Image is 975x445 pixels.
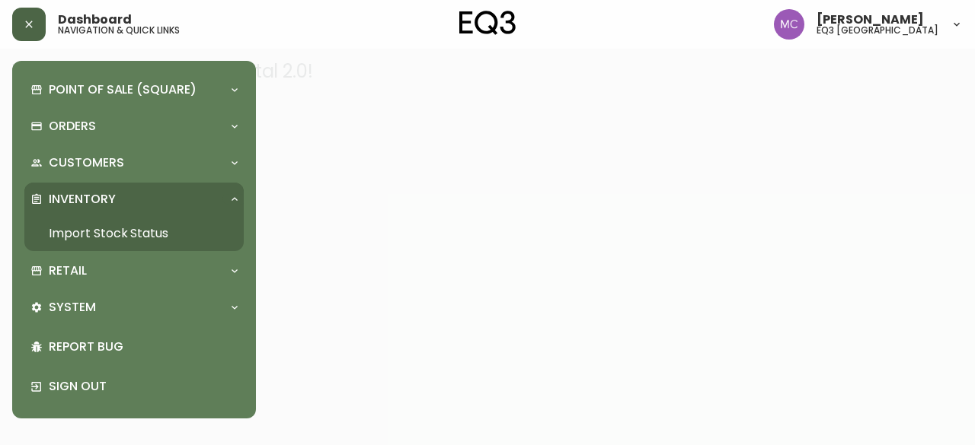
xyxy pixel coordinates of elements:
[24,110,244,143] div: Orders
[24,73,244,106] div: Point of Sale (Square)
[24,183,244,216] div: Inventory
[24,216,244,251] a: Import Stock Status
[58,26,180,35] h5: navigation & quick links
[24,327,244,367] div: Report Bug
[24,367,244,406] div: Sign Out
[58,14,132,26] span: Dashboard
[817,26,938,35] h5: eq3 [GEOGRAPHIC_DATA]
[49,154,124,171] p: Customers
[459,11,516,35] img: logo
[49,118,96,135] p: Orders
[24,146,244,180] div: Customers
[49,81,197,98] p: Point of Sale (Square)
[49,339,238,355] p: Report Bug
[774,9,804,40] img: 6dbdb61c5655a9a555815750a11666cc
[49,378,238,395] p: Sign Out
[49,262,87,279] p: Retail
[24,291,244,324] div: System
[49,299,96,316] p: System
[817,14,924,26] span: [PERSON_NAME]
[24,254,244,288] div: Retail
[49,191,116,208] p: Inventory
